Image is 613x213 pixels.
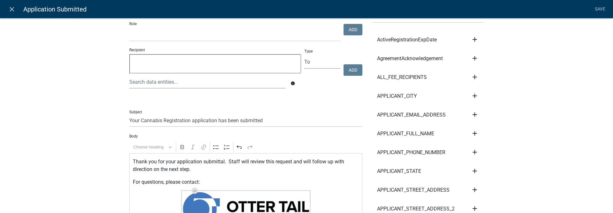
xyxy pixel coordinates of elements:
i: add [471,111,479,118]
div: Editor toolbar [129,141,362,153]
i: add [471,130,479,137]
button: Add [344,24,362,35]
i: add [471,186,479,194]
span: APPLICANT_CITY [377,94,417,99]
i: add [471,92,479,100]
span: APPLICANT_PHONE_NUMBER [377,150,445,155]
i: add [471,148,479,156]
span: APPLICANT_FULL_NAME [377,131,434,136]
span: APPLICANT_STREET_ADDRESS_2 [377,206,455,211]
i: add [471,73,479,81]
i: add [471,205,479,212]
i: add [471,167,479,175]
label: Type [304,49,313,53]
span: Choose heading [133,143,167,151]
input: Search data entities... [129,75,286,89]
p: For questions, please contact: [133,178,359,186]
label: Role [129,22,137,26]
i: close [8,5,16,13]
label: Body [129,134,138,138]
i: info [291,81,295,86]
span: ALL_FEE_RECIPIENTS [377,75,427,80]
span: ActiveRegistrationExpDate [377,37,437,42]
span: APPLICANT_STREET_ADDRESS [377,188,450,193]
span: AgreementAcknowledgement [377,56,443,61]
i: add [471,54,479,62]
p: Recipient [129,47,301,53]
i: add [471,36,479,43]
p: Thank you for your application submittal. Staff will review this request and will follow up with ... [133,158,359,173]
button: Add [344,64,362,76]
button: Heading [131,142,175,152]
span: Application Submitted [23,3,87,16]
span: APPLICANT_STATE [377,169,421,174]
span: APPLICANT_EMAIL_ADDRESS [377,112,446,117]
div: Insert paragraph before block [192,188,198,194]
